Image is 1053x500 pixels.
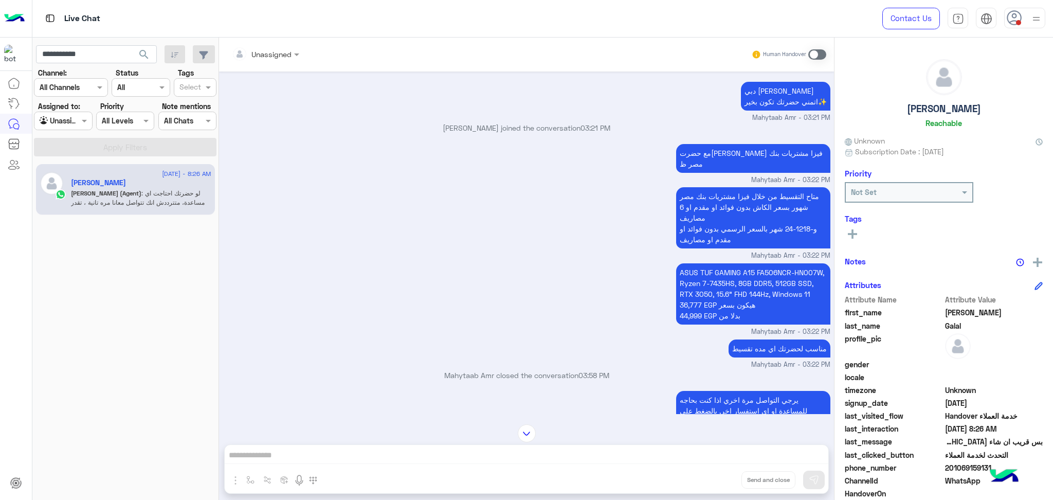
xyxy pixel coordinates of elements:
[178,81,201,95] div: Select
[845,294,943,305] span: Attribute Name
[178,67,194,78] label: Tags
[845,410,943,421] span: last_visited_flow
[845,135,885,146] span: Unknown
[945,307,1043,318] span: Yousef
[741,82,830,111] p: 2/9/2025, 3:21 PM
[40,172,63,195] img: defaultAdmin.png
[945,423,1043,434] span: 2025-09-03T05:26:43.39Z
[676,187,830,248] p: 2/9/2025, 3:22 PM
[763,50,806,59] small: Human Handover
[44,12,57,25] img: tab
[751,327,830,337] span: Mahytaab Amr - 03:22 PM
[752,113,830,123] span: Mahytaab Amr - 03:21 PM
[981,13,992,25] img: tab
[948,8,968,29] a: tab
[845,462,943,473] span: phone_number
[223,370,830,381] p: Mahytaab Amr closed the conversation
[945,488,1043,499] span: null
[676,144,830,173] p: 2/9/2025, 3:22 PM
[945,372,1043,383] span: null
[845,450,943,460] span: last_clicked_button
[945,462,1043,473] span: 201069159131
[907,103,981,115] h5: [PERSON_NAME]
[845,398,943,408] span: signup_date
[578,371,609,380] span: 03:58 PM
[751,251,830,261] span: Mahytaab Amr - 03:22 PM
[945,385,1043,396] span: Unknown
[845,372,943,383] span: locale
[38,101,80,112] label: Assigned to:
[925,118,962,128] h6: Reachable
[952,13,964,25] img: tab
[34,138,216,156] button: Apply Filters
[845,475,943,486] span: ChannelId
[945,436,1043,447] span: بس قريب ان شاء الله
[138,48,150,61] span: search
[1033,258,1042,267] img: add
[927,60,961,95] img: defaultAdmin.png
[71,178,126,187] h5: Yousef Galal
[845,169,872,178] h6: Priority
[741,471,795,489] button: Send and close
[945,475,1043,486] span: 2
[4,45,23,63] img: 1403182699927242
[945,450,1043,460] span: التحدث لخدمة العملاء
[855,146,944,157] span: Subscription Date : [DATE]
[845,320,943,331] span: last_name
[845,385,943,396] span: timezone
[162,169,211,178] span: [DATE] - 8:26 AM
[945,294,1043,305] span: Attribute Value
[518,424,536,442] img: scroll
[100,101,124,112] label: Priority
[845,488,943,499] span: HandoverOn
[56,189,66,200] img: WhatsApp
[845,214,1043,223] h6: Tags
[845,359,943,370] span: gender
[132,45,157,67] button: search
[945,359,1043,370] span: null
[945,410,1043,421] span: Handover خدمة العملاء
[223,122,830,133] p: [PERSON_NAME] joined the conversation
[1016,258,1024,266] img: notes
[882,8,940,29] a: Contact Us
[945,398,1043,408] span: 2025-09-02T06:16:31.507Z
[116,67,138,78] label: Status
[751,175,830,185] span: Mahytaab Amr - 03:22 PM
[845,333,943,357] span: profile_pic
[845,280,881,290] h6: Attributes
[945,333,971,359] img: defaultAdmin.png
[676,263,830,325] p: 2/9/2025, 3:22 PM
[38,67,67,78] label: Channel:
[845,436,943,447] span: last_message
[64,12,100,26] p: Live Chat
[162,101,211,112] label: Note mentions
[729,340,830,358] p: 2/9/2025, 3:22 PM
[1030,12,1043,25] img: profile
[845,423,943,434] span: last_interaction
[845,307,943,318] span: first_name
[71,189,141,197] span: [PERSON_NAME] (Agent)
[4,8,25,29] img: Logo
[751,360,830,370] span: Mahytaab Amr - 03:22 PM
[986,459,1022,495] img: hulul-logo.png
[945,320,1043,331] span: Galal
[845,257,866,266] h6: Notes
[580,123,610,132] span: 03:21 PM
